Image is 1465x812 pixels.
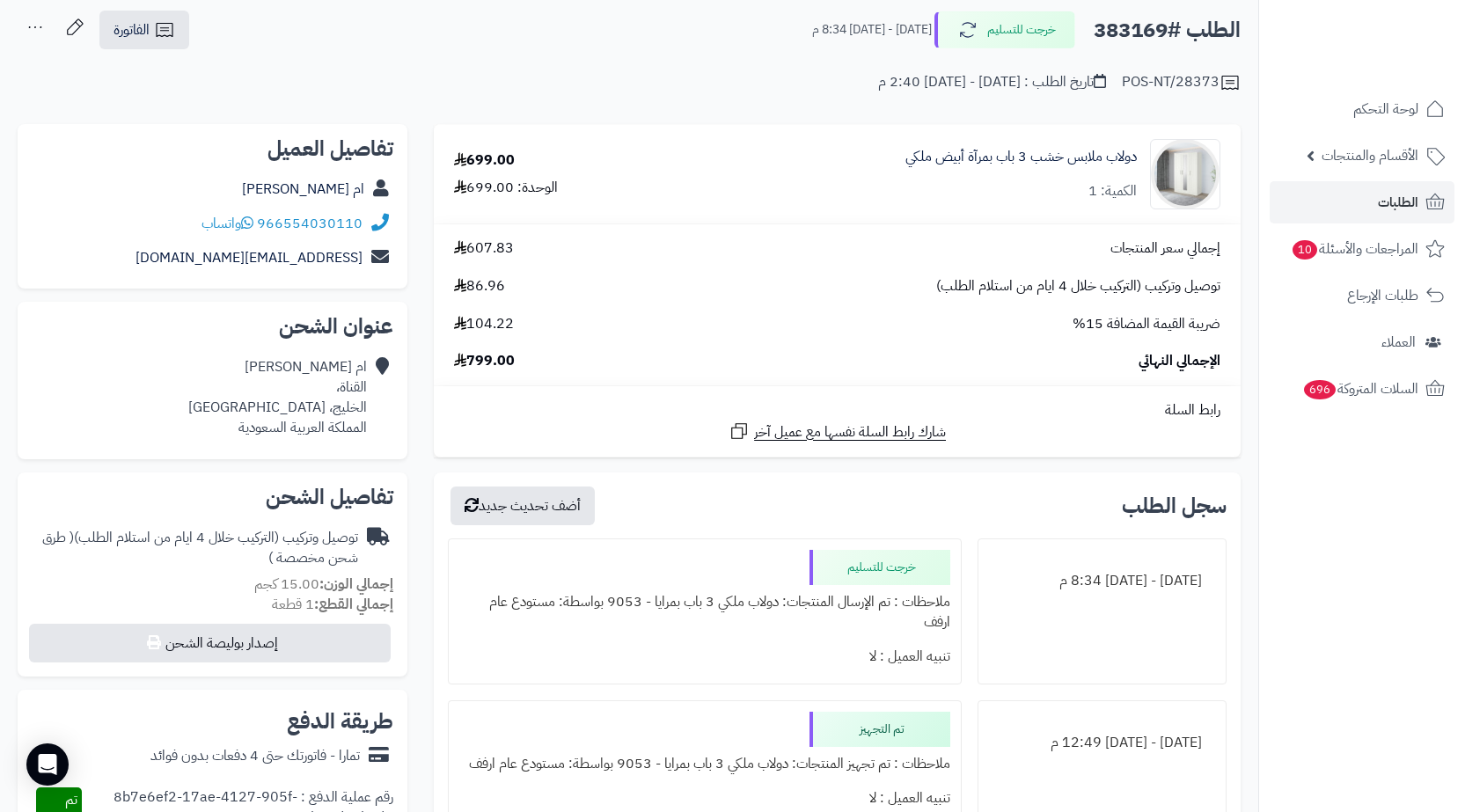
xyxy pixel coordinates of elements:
h2: الطلب #383169 [1094,12,1241,48]
span: المراجعات والأسئلة [1291,237,1418,261]
a: ام [PERSON_NAME] [242,179,364,200]
button: إصدار بوليصة الشحن [29,624,391,662]
span: 104.22 [454,314,514,334]
a: المراجعات والأسئلة10 [1270,228,1454,270]
h2: تفاصيل العميل [32,138,393,159]
span: الطلبات [1378,190,1418,215]
h2: تفاصيل الشحن [32,486,393,508]
div: خرجت للتسليم [809,550,950,585]
div: رابط السلة [441,400,1234,421]
div: تاريخ الطلب : [DATE] - [DATE] 2:40 م [878,72,1106,92]
span: الإجمالي النهائي [1139,351,1220,371]
a: السلات المتروكة696 [1270,368,1454,410]
span: 10 [1293,240,1317,260]
strong: إجمالي القطع: [314,594,393,615]
div: Open Intercom Messenger [26,743,69,786]
span: طلبات الإرجاع [1347,283,1418,308]
span: 86.96 [454,276,505,296]
span: ضريبة القيمة المضافة 15% [1073,314,1220,334]
a: طلبات الإرجاع [1270,274,1454,317]
a: الفاتورة [99,11,189,49]
div: توصيل وتركيب (التركيب خلال 4 ايام من استلام الطلب) [32,528,358,568]
a: الطلبات [1270,181,1454,223]
h3: سجل الطلب [1122,495,1227,516]
h2: عنوان الشحن [32,316,393,337]
a: شارك رابط السلة نفسها مع عميل آخر [729,421,946,443]
span: 696 [1304,380,1336,399]
div: تم التجهيز [809,712,950,747]
button: أضف تحديث جديد [450,486,595,525]
span: إجمالي سعر المنتجات [1110,238,1220,259]
span: 607.83 [454,238,514,259]
div: الوحدة: 699.00 [454,178,558,198]
span: السلات المتروكة [1302,377,1418,401]
div: POS-NT/28373 [1122,72,1241,93]
span: توصيل وتركيب (التركيب خلال 4 ايام من استلام الطلب) [936,276,1220,296]
span: شارك رابط السلة نفسها مع عميل آخر [754,422,946,443]
span: ( طرق شحن مخصصة ) [42,527,358,568]
span: الأقسام والمنتجات [1322,143,1418,168]
a: دولاب ملابس خشب 3 باب بمرآة أبيض ملكي [905,147,1137,167]
div: [DATE] - [DATE] 12:49 م [989,726,1215,760]
div: 699.00 [454,150,515,171]
small: 1 قطعة [272,594,393,615]
div: تنبيه العميل : لا [459,640,950,674]
div: تمارا - فاتورتك حتى 4 دفعات بدون فوائد [150,746,360,766]
img: 1733064246-1-90x90.jpg [1151,139,1220,209]
span: الفاتورة [114,19,150,40]
a: واتساب [201,213,253,234]
span: لوحة التحكم [1353,97,1418,121]
img: logo-2.png [1345,44,1448,81]
button: خرجت للتسليم [934,11,1075,48]
span: 799.00 [454,351,515,371]
h2: طريقة الدفع [287,711,393,732]
a: [EMAIL_ADDRESS][DOMAIN_NAME] [136,247,363,268]
small: 15.00 كجم [254,574,393,595]
small: [DATE] - [DATE] 8:34 م [812,21,932,39]
div: [DATE] - [DATE] 8:34 م [989,564,1215,598]
strong: إجمالي الوزن: [319,574,393,595]
div: الكمية: 1 [1088,181,1137,201]
a: العملاء [1270,321,1454,363]
a: 966554030110 [257,213,363,234]
div: ملاحظات : تم الإرسال المنتجات: دولاب ملكي 3 باب بمرايا - 9053 بواسطة: مستودع عام ارفف [459,585,950,640]
span: العملاء [1381,330,1416,355]
a: لوحة التحكم [1270,88,1454,130]
div: ملاحظات : تم تجهيز المنتجات: دولاب ملكي 3 باب بمرايا - 9053 بواسطة: مستودع عام ارفف [459,747,950,781]
div: ام [PERSON_NAME] القناة، الخليج، [GEOGRAPHIC_DATA] المملكة العربية السعودية [188,357,367,437]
